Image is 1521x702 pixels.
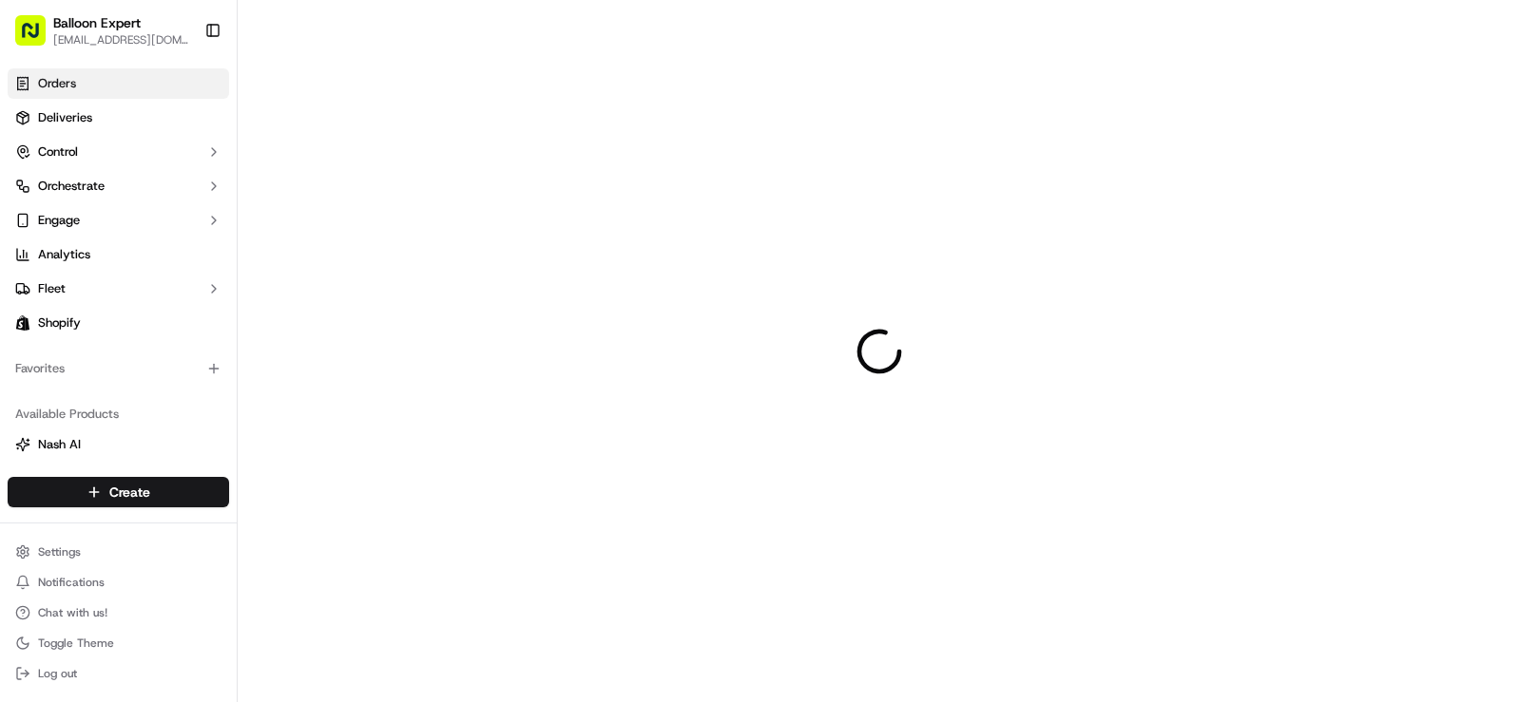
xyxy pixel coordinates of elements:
[8,103,229,133] a: Deliveries
[38,246,90,263] span: Analytics
[38,575,105,590] span: Notifications
[109,483,150,502] span: Create
[8,660,229,687] button: Log out
[15,315,30,331] img: Shopify logo
[8,429,229,460] button: Nash AI
[8,630,229,656] button: Toggle Theme
[38,75,76,92] span: Orders
[38,109,92,126] span: Deliveries
[8,569,229,596] button: Notifications
[8,308,229,338] a: Shopify
[8,274,229,304] button: Fleet
[8,399,229,429] div: Available Products
[38,212,80,229] span: Engage
[38,636,114,651] span: Toggle Theme
[8,353,229,384] div: Favorites
[53,13,141,32] button: Balloon Expert
[38,314,81,332] span: Shopify
[15,436,221,453] a: Nash AI
[38,605,107,620] span: Chat with us!
[8,239,229,270] a: Analytics
[38,280,66,297] span: Fleet
[8,171,229,201] button: Orchestrate
[8,477,229,507] button: Create
[53,32,189,47] button: [EMAIL_ADDRESS][DOMAIN_NAME]
[8,8,197,53] button: Balloon Expert[EMAIL_ADDRESS][DOMAIN_NAME]
[38,436,81,453] span: Nash AI
[8,539,229,565] button: Settings
[8,205,229,236] button: Engage
[8,599,229,626] button: Chat with us!
[8,68,229,99] a: Orders
[8,137,229,167] button: Control
[38,143,78,161] span: Control
[38,666,77,681] span: Log out
[38,178,105,195] span: Orchestrate
[38,544,81,560] span: Settings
